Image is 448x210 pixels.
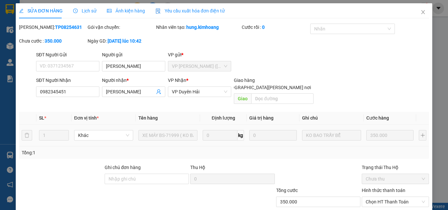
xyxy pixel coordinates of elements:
[19,9,24,13] span: edit
[88,24,155,31] div: Gói vận chuyển:
[366,174,425,184] span: Chưa thu
[138,115,158,121] span: Tên hàng
[186,25,219,30] b: hung.kimhoang
[88,37,155,45] div: Ngày GD:
[299,112,364,124] th: Ghi chú
[249,130,296,141] input: 0
[251,93,314,104] input: Dọc đường
[234,78,255,83] span: Giao hàng
[237,130,244,141] span: kg
[366,130,414,141] input: 0
[366,197,425,207] span: Chọn HT Thanh Toán
[362,188,405,193] label: Hình thức thanh toán
[249,115,274,121] span: Giá trị hàng
[302,130,361,141] input: Ghi Chú
[19,37,86,45] div: Chưa cước :
[39,115,44,121] span: SL
[105,174,189,184] input: Ghi chú đơn hàng
[78,130,129,140] span: Khác
[366,115,389,121] span: Cước hàng
[172,87,227,97] span: VP Duyên Hải
[234,93,251,104] span: Giao
[419,130,426,141] button: plus
[172,61,227,71] span: VP Trần Phú (Hàng)
[19,8,63,13] span: SỬA ĐƠN HÀNG
[107,9,112,13] span: picture
[74,115,99,121] span: Đơn vị tính
[105,165,141,170] label: Ghi chú đơn hàng
[22,130,32,141] button: delete
[73,9,78,13] span: clock-circle
[19,24,86,31] div: [PERSON_NAME]:
[73,8,96,13] span: Lịch sử
[102,77,165,84] div: Người nhận
[102,51,165,58] div: Người gửi
[276,188,298,193] span: Tổng cước
[212,115,235,121] span: Định lượng
[362,164,429,171] div: Trạng thái Thu Hộ
[420,10,426,15] span: close
[156,89,161,94] span: user-add
[156,24,240,31] div: Nhân viên tạo:
[262,25,265,30] b: 0
[168,51,231,58] div: VP gửi
[155,9,161,14] img: icon
[242,24,309,31] div: Cước rồi :
[190,165,205,170] span: Thu Hộ
[414,3,432,22] button: Close
[155,8,225,13] span: Yêu cầu xuất hóa đơn điện tử
[55,25,82,30] b: TP08254631
[36,77,99,84] div: SĐT Người Nhận
[138,130,197,141] input: VD: Bàn, Ghế
[168,78,186,83] span: VP Nhận
[107,8,145,13] span: Ảnh kiện hàng
[108,38,141,44] b: [DATE] lúc 10:42
[36,51,99,58] div: SĐT Người Gửi
[45,38,62,44] b: 350.000
[221,84,314,91] span: [GEOGRAPHIC_DATA][PERSON_NAME] nơi
[22,149,173,156] div: Tổng: 1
